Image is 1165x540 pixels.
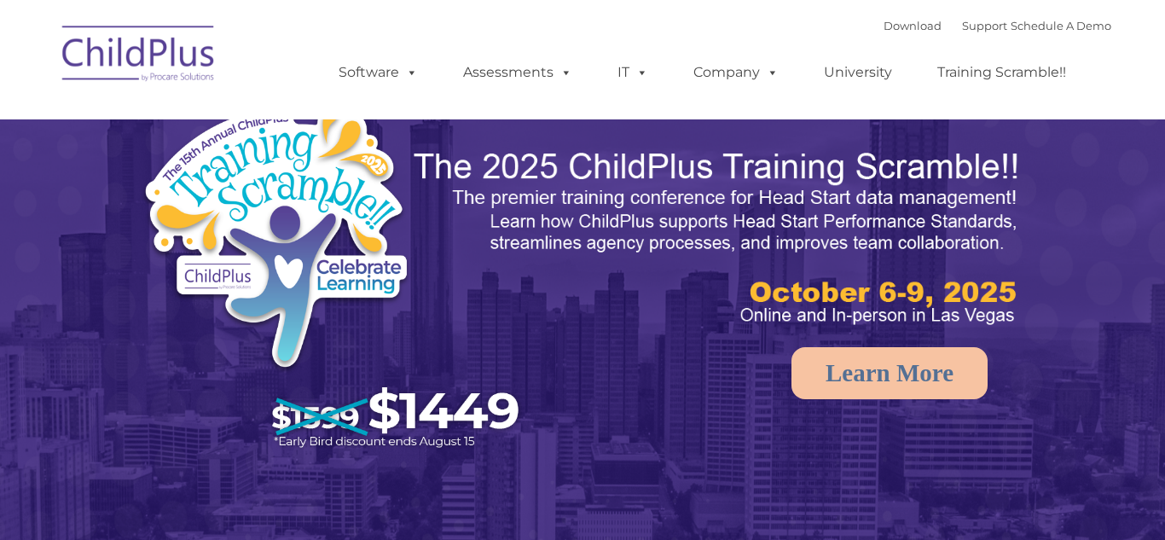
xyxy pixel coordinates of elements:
[884,19,1111,32] font: |
[54,14,224,99] img: ChildPlus by Procare Solutions
[962,19,1007,32] a: Support
[807,55,909,90] a: University
[791,347,988,399] a: Learn More
[446,55,589,90] a: Assessments
[1011,19,1111,32] a: Schedule A Demo
[920,55,1083,90] a: Training Scramble!!
[322,55,435,90] a: Software
[600,55,665,90] a: IT
[884,19,942,32] a: Download
[676,55,796,90] a: Company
